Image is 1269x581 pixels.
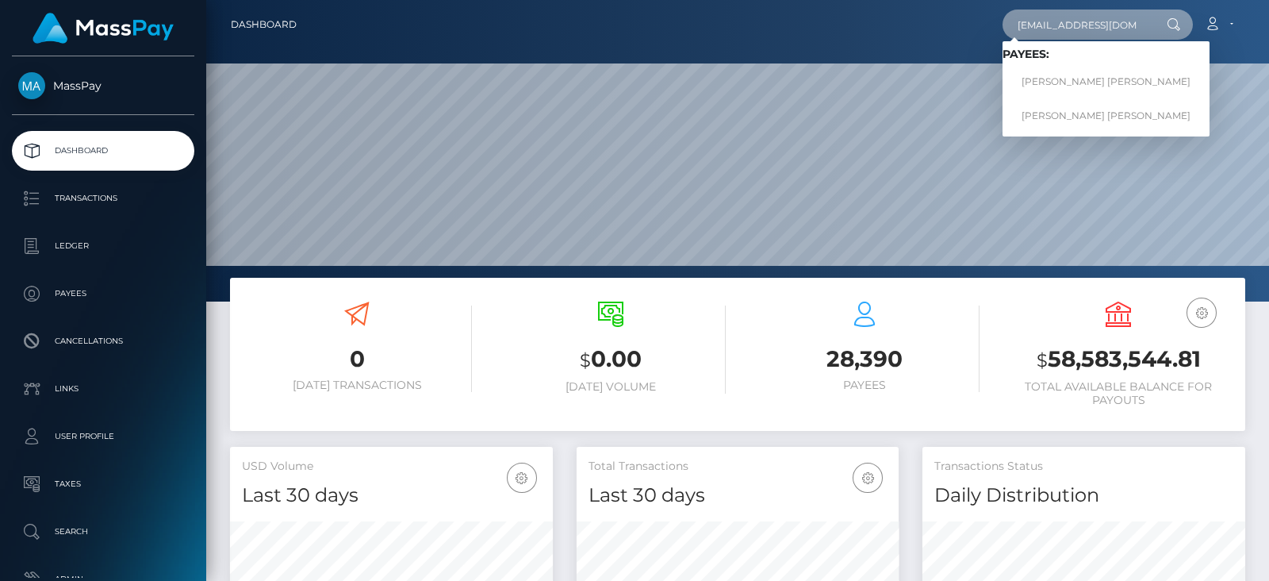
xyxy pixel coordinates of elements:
small: $ [1037,349,1048,371]
small: $ [580,349,591,371]
p: User Profile [18,425,188,448]
p: Cancellations [18,329,188,353]
h4: Daily Distribution [934,482,1233,510]
h4: Last 30 days [242,482,541,510]
p: Search [18,520,188,544]
h6: [DATE] Volume [496,380,726,394]
p: Transactions [18,187,188,210]
h5: USD Volume [242,459,541,475]
a: Cancellations [12,321,194,361]
h3: 58,583,544.81 [1003,344,1233,376]
a: [PERSON_NAME] [PERSON_NAME] [1003,67,1210,97]
h3: 0 [242,344,472,375]
p: Links [18,377,188,401]
a: Dashboard [231,8,297,41]
h5: Transactions Status [934,459,1233,475]
p: Dashboard [18,139,188,163]
a: User Profile [12,417,194,456]
a: Dashboard [12,131,194,171]
a: Search [12,512,194,552]
a: Ledger [12,226,194,266]
h6: [DATE] Transactions [242,379,472,392]
h5: Total Transactions [588,459,888,475]
h4: Last 30 days [588,482,888,510]
a: Taxes [12,464,194,504]
p: Payees [18,282,188,306]
h3: 28,390 [750,344,980,375]
p: Ledger [18,234,188,258]
input: Search... [1003,10,1152,40]
a: Links [12,369,194,409]
h6: Payees: [1003,48,1210,61]
img: MassPay Logo [33,13,174,44]
a: Payees [12,274,194,314]
h6: Total Available Balance for Payouts [1003,380,1233,407]
p: Taxes [18,472,188,496]
h3: 0.00 [496,344,726,376]
img: MassPay [18,72,45,99]
a: Transactions [12,179,194,218]
h6: Payees [750,379,980,392]
span: MassPay [12,79,194,93]
a: [PERSON_NAME] [PERSON_NAME] [1003,101,1210,130]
